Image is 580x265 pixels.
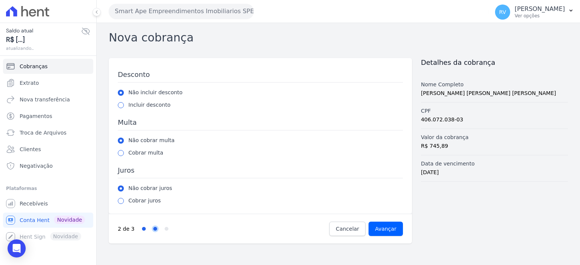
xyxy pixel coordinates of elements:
[20,129,66,136] span: Troca de Arquivos
[336,225,359,233] span: Cancelar
[6,59,90,244] nav: Sidebar
[6,27,81,35] span: Saldo atual
[109,29,194,46] h2: Nova cobrança
[3,196,93,211] a: Recebíveis
[3,158,93,173] a: Negativação
[3,109,93,124] a: Pagamentos
[20,112,52,120] span: Pagamentos
[118,166,403,178] h3: Juros
[54,216,85,224] span: Novidade
[329,222,366,236] a: Cancelar
[421,90,556,96] span: [PERSON_NAME] [PERSON_NAME] [PERSON_NAME]
[421,58,568,67] h2: Detalhes da cobrança
[421,143,448,149] span: R$ 745,89
[421,133,568,141] label: Valor da cobrança
[128,89,182,97] label: Não incluir desconto
[8,239,26,257] div: Open Intercom Messenger
[128,136,174,144] label: Não cobrar multa
[489,2,580,23] button: RV [PERSON_NAME] Ver opções
[421,107,568,115] label: CPF
[20,146,41,153] span: Clientes
[3,125,93,140] a: Troca de Arquivos
[128,101,171,109] label: Incluir desconto
[515,13,565,19] p: Ver opções
[3,75,93,90] a: Extrato
[6,35,81,45] span: R$ [...]
[20,63,48,70] span: Cobranças
[128,149,163,157] label: Cobrar multa
[421,160,568,168] label: Data de vencimento
[109,4,254,19] button: Smart Ape Empreendimentos Imobiliarios SPE LTDA
[118,70,403,83] h3: Desconto
[118,225,134,233] p: 2 de 3
[6,45,81,52] span: atualizando...
[20,79,39,87] span: Extrato
[20,96,70,103] span: Nova transferência
[515,5,565,13] p: [PERSON_NAME]
[128,184,172,192] label: Não cobrar juros
[499,9,506,15] span: RV
[421,169,439,175] span: [DATE]
[128,197,161,205] label: Cobrar juros
[421,81,568,89] label: Nome Completo
[3,59,93,74] a: Cobranças
[20,200,48,207] span: Recebíveis
[6,184,90,193] div: Plataformas
[20,162,53,170] span: Negativação
[3,92,93,107] a: Nova transferência
[421,116,463,123] span: 406.072.038-03
[20,216,49,224] span: Conta Hent
[3,213,93,228] a: Conta Hent Novidade
[118,222,329,236] nav: Progress
[369,222,403,236] input: Avançar
[118,118,403,130] h3: Multa
[3,142,93,157] a: Clientes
